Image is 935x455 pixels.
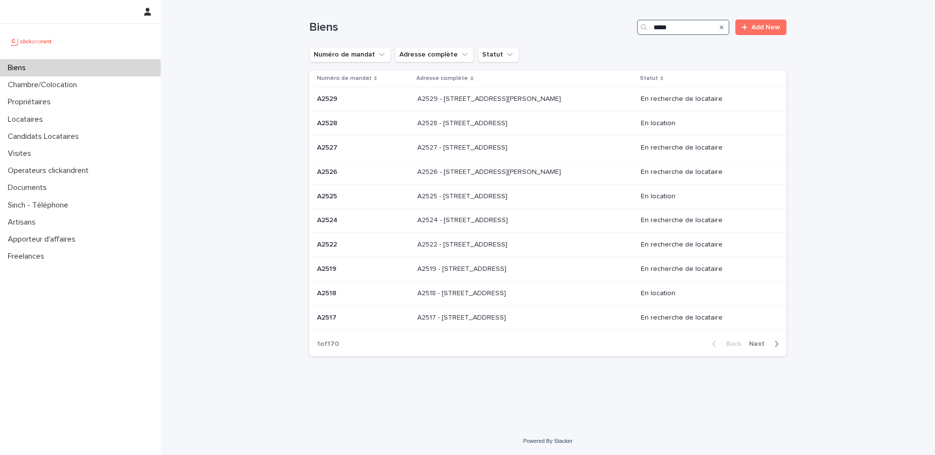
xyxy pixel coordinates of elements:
p: En recherche de locataire [641,265,771,273]
p: A2524 - [STREET_ADDRESS] [417,214,510,225]
button: Next [745,340,786,348]
p: A2518 - [STREET_ADDRESS] [417,287,508,298]
button: Back [704,340,745,348]
p: En location [641,119,771,128]
p: A2522 - [STREET_ADDRESS] [417,239,509,249]
p: A2524 [317,214,339,225]
p: A2519 - [STREET_ADDRESS] [417,263,508,273]
p: A2525 - [STREET_ADDRESS] [417,190,509,201]
p: Documents [4,183,55,192]
p: A2517 [317,312,338,322]
p: 1 of 170 [309,332,347,356]
button: Numéro de mandat [309,47,391,62]
a: Powered By Stacker [523,438,572,444]
p: Numéro de mandat [317,73,372,84]
tr: A2525A2525 A2525 - [STREET_ADDRESS]A2525 - [STREET_ADDRESS] En location [309,184,786,209]
tr: A2526A2526 A2526 - [STREET_ADDRESS][PERSON_NAME]A2526 - [STREET_ADDRESS][PERSON_NAME] En recherch... [309,160,786,184]
p: Artisans [4,218,43,227]
p: A2526 - [STREET_ADDRESS][PERSON_NAME] [417,166,563,176]
p: A2522 [317,239,339,249]
span: Back [720,341,741,347]
p: A2529 - 14 rue Honoré de Balzac, Garges-lès-Gonesse 95140 [417,93,563,103]
p: A2528 - [STREET_ADDRESS] [417,117,509,128]
tr: A2527A2527 A2527 - [STREET_ADDRESS]A2527 - [STREET_ADDRESS] En recherche de locataire [309,135,786,160]
p: En location [641,289,771,298]
p: A2527 [317,142,339,152]
tr: A2529A2529 A2529 - [STREET_ADDRESS][PERSON_NAME]A2529 - [STREET_ADDRESS][PERSON_NAME] En recherch... [309,87,786,112]
tr: A2519A2519 A2519 - [STREET_ADDRESS]A2519 - [STREET_ADDRESS] En recherche de locataire [309,257,786,281]
p: A2529 [317,93,339,103]
p: En recherche de locataire [641,216,771,225]
p: A2525 [317,190,339,201]
p: A2527 - [STREET_ADDRESS] [417,142,509,152]
p: En location [641,192,771,201]
p: En recherche de locataire [641,144,771,152]
tr: A2517A2517 A2517 - [STREET_ADDRESS]A2517 - [STREET_ADDRESS] En recherche de locataire [309,305,786,330]
p: En recherche de locataire [641,314,771,322]
p: A2526 [317,166,339,176]
p: En recherche de locataire [641,95,771,103]
h1: Biens [309,20,633,35]
p: En recherche de locataire [641,241,771,249]
button: Statut [478,47,519,62]
p: Operateurs clickandrent [4,166,96,175]
span: Next [749,341,770,347]
p: En recherche de locataire [641,168,771,176]
p: A2518 [317,287,338,298]
p: Freelances [4,252,52,261]
tr: A2524A2524 A2524 - [STREET_ADDRESS]A2524 - [STREET_ADDRESS] En recherche de locataire [309,209,786,233]
tr: A2522A2522 A2522 - [STREET_ADDRESS]A2522 - [STREET_ADDRESS] En recherche de locataire [309,233,786,257]
p: Chambre/Colocation [4,80,85,90]
p: Propriétaires [4,97,58,107]
img: UCB0brd3T0yccxBKYDjQ [8,32,55,51]
p: A2517 - [STREET_ADDRESS] [417,312,508,322]
p: Visites [4,149,39,158]
p: Adresse complète [416,73,468,84]
tr: A2528A2528 A2528 - [STREET_ADDRESS]A2528 - [STREET_ADDRESS] En location [309,112,786,136]
p: Biens [4,63,34,73]
p: A2528 [317,117,339,128]
p: Locataires [4,115,51,124]
span: Add New [751,24,780,31]
p: Candidats Locataires [4,132,87,141]
p: Apporteur d'affaires [4,235,83,244]
input: Search [637,19,729,35]
tr: A2518A2518 A2518 - [STREET_ADDRESS]A2518 - [STREET_ADDRESS] En location [309,281,786,305]
p: Sinch - Téléphone [4,201,76,210]
button: Adresse complète [395,47,474,62]
p: Statut [640,73,658,84]
a: Add New [735,19,786,35]
p: A2519 [317,263,338,273]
